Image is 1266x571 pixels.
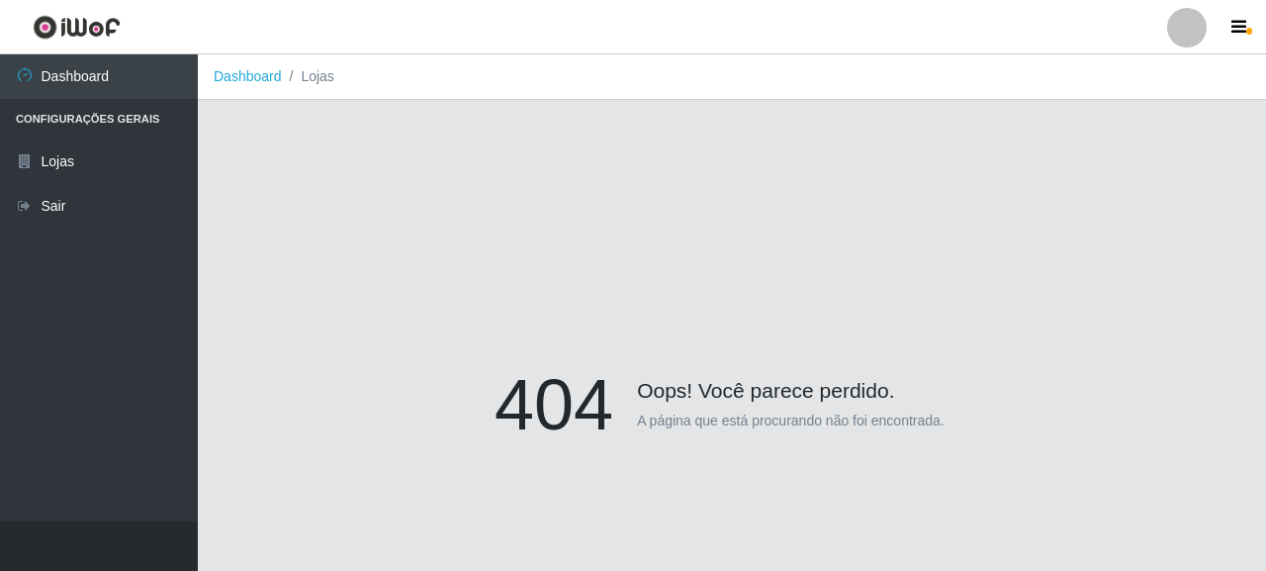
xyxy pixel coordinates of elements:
h1: 404 [495,362,613,447]
nav: breadcrumb [198,54,1266,100]
p: A página que está procurando não foi encontrada. [637,411,945,431]
img: CoreUI Logo [33,15,121,40]
li: Lojas [282,66,334,87]
h4: Oops! Você parece perdido. [495,362,969,403]
a: Dashboard [214,68,282,84]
